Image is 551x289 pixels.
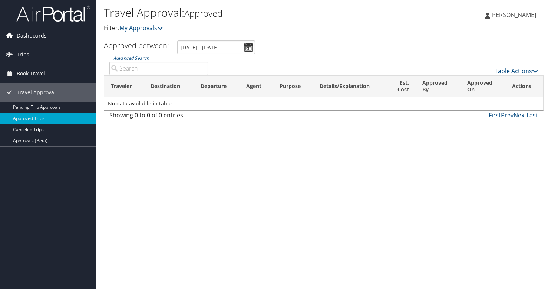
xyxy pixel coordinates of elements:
h1: Travel Approval: [104,5,397,20]
input: [DATE] - [DATE] [177,40,255,54]
span: Book Travel [17,64,45,83]
a: Table Actions [495,67,538,75]
th: Departure: activate to sort column ascending [194,76,240,97]
th: Agent [240,76,273,97]
small: Approved [184,7,222,19]
a: [PERSON_NAME] [485,4,544,26]
p: Filter: [104,23,397,33]
a: First [489,111,501,119]
img: airportal-logo.png [16,5,90,22]
th: Approved On: activate to sort column ascending [461,76,505,97]
span: [PERSON_NAME] [490,11,536,19]
span: Dashboards [17,26,47,45]
th: Actions [505,76,543,97]
a: Next [514,111,527,119]
span: Trips [17,45,29,64]
th: Est. Cost: activate to sort column ascending [387,76,416,97]
span: Travel Approval [17,83,56,102]
th: Approved By: activate to sort column ascending [416,76,461,97]
th: Traveler: activate to sort column ascending [104,76,144,97]
a: Last [527,111,538,119]
th: Details/Explanation [313,76,387,97]
a: My Approvals [119,24,163,32]
a: Advanced Search [113,55,149,61]
div: Showing 0 to 0 of 0 entries [109,111,208,123]
td: No data available in table [104,97,543,110]
input: Advanced Search [109,62,208,75]
th: Destination: activate to sort column ascending [144,76,194,97]
h3: Approved between: [104,40,169,51]
a: Prev [501,111,514,119]
th: Purpose [273,76,313,97]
